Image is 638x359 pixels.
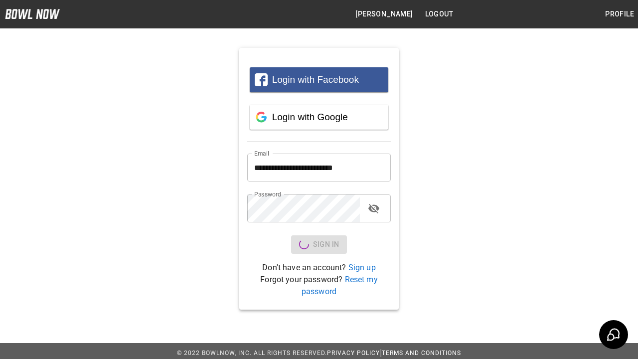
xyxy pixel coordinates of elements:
[250,67,388,92] button: Login with Facebook
[302,275,378,296] a: Reset my password
[272,74,359,85] span: Login with Facebook
[351,5,417,23] button: [PERSON_NAME]
[272,112,348,122] span: Login with Google
[5,9,60,19] img: logo
[364,198,384,218] button: toggle password visibility
[382,350,461,357] a: Terms and Conditions
[327,350,380,357] a: Privacy Policy
[250,105,388,130] button: Login with Google
[247,262,391,274] p: Don't have an account?
[348,263,376,272] a: Sign up
[601,5,638,23] button: Profile
[421,5,457,23] button: Logout
[247,274,391,298] p: Forgot your password?
[177,350,327,357] span: © 2022 BowlNow, Inc. All Rights Reserved.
